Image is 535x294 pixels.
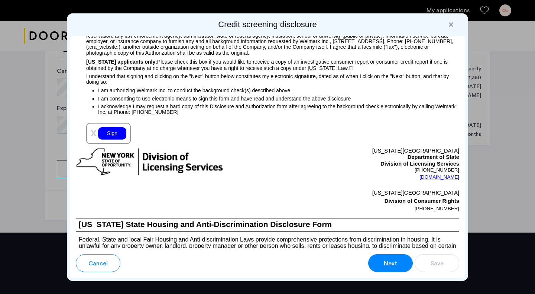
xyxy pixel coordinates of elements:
p: I am authorizing Weimark Inc. to conduct the background check(s) described above [98,85,459,95]
span: Save [431,259,444,268]
p: [US_STATE][GEOGRAPHIC_DATA] [267,189,459,197]
p: [US_STATE][GEOGRAPHIC_DATA] [267,148,459,154]
img: 4LAxfPwtD6BVinC2vKR9tPz10Xbrctccj4YAocJUAAAAASUVORK5CYIIA [349,66,353,70]
button: button [76,254,120,272]
span: x [91,127,97,138]
p: I understand that signing and clicking on the "Next" button below constitutes my electronic signa... [76,71,459,85]
p: Division of Licensing Services [267,161,459,167]
img: new-york-logo.png [76,148,224,176]
p: Division of Consumer Rights [267,197,459,205]
a: [DOMAIN_NAME] [419,173,459,181]
p: Please check this box if you would like to receive a copy of an investigative consumer report or ... [76,56,459,71]
p: [PHONE_NUMBER] [267,167,459,173]
span: [US_STATE] applicants only: [86,59,157,65]
span: Cancel [88,259,108,268]
p: I am consenting to use electronic means to sign this form and have read and understand the above ... [98,95,459,103]
span: Next [384,259,397,268]
h1: [US_STATE] State Housing and Anti-Discrimination Disclosure Form [76,218,459,231]
button: button [415,254,459,272]
p: I acknowledge I may request a hard copy of this Disclosure and Authorization form after agreeing ... [98,103,459,115]
p: Federal, State and local Fair Housing and Anti-discrimination Laws provide comprehensive protecti... [76,232,459,269]
p: [PHONE_NUMBER] [267,205,459,212]
div: Sign [98,127,126,140]
h2: Credit screening disclosure [70,19,465,30]
p: Department of State [267,154,459,161]
button: button [368,254,413,272]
